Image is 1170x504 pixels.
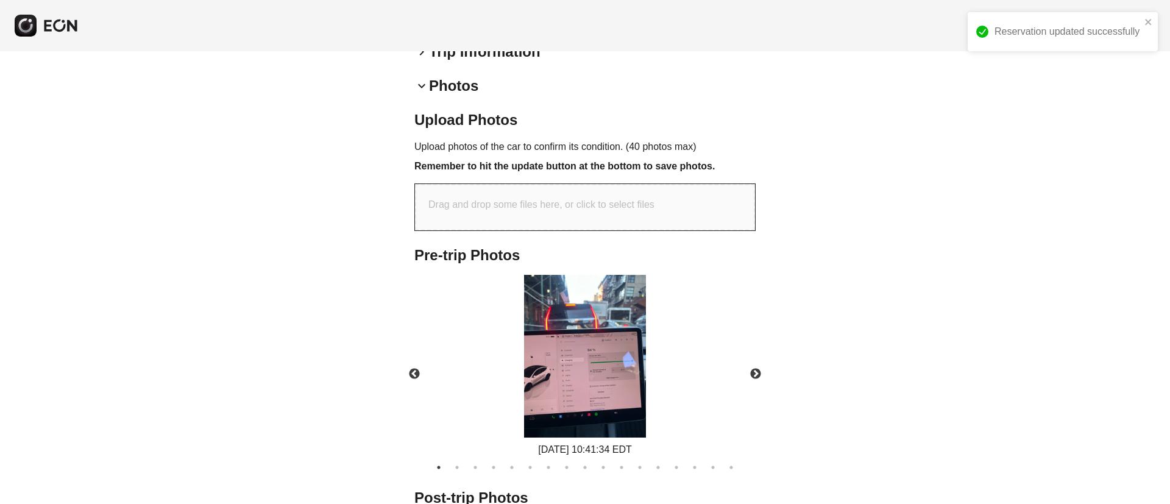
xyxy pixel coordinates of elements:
[524,461,536,474] button: 6
[433,461,445,474] button: 1
[634,461,646,474] button: 12
[579,461,591,474] button: 9
[615,461,628,474] button: 11
[469,461,481,474] button: 3
[1144,17,1153,27] button: close
[524,275,646,438] img: https://fastfleet.me/rails/active_storage/blobs/redirect/eyJfcmFpbHMiOnsibWVzc2FnZSI6IkJBaHBBNXRa...
[414,159,756,174] h3: Remember to hit the update button at the bottom to save photos.
[561,461,573,474] button: 8
[597,461,609,474] button: 10
[506,461,518,474] button: 5
[689,461,701,474] button: 15
[414,140,756,154] p: Upload photos of the car to confirm its condition. (40 photos max)
[451,461,463,474] button: 2
[542,461,555,474] button: 7
[994,24,1141,39] div: Reservation updated successfully
[725,461,737,474] button: 17
[429,42,541,62] h2: Trip Information
[652,461,664,474] button: 13
[487,461,500,474] button: 4
[428,197,654,212] p: Drag and drop some files here, or click to select files
[414,79,429,93] span: keyboard_arrow_down
[414,44,429,59] span: keyboard_arrow_right
[734,353,777,396] button: Next
[670,461,682,474] button: 14
[429,76,478,96] h2: Photos
[414,246,756,265] h2: Pre-trip Photos
[524,442,646,457] div: [DATE] 10:41:34 EDT
[707,461,719,474] button: 16
[414,110,756,130] h2: Upload Photos
[393,353,436,396] button: Previous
